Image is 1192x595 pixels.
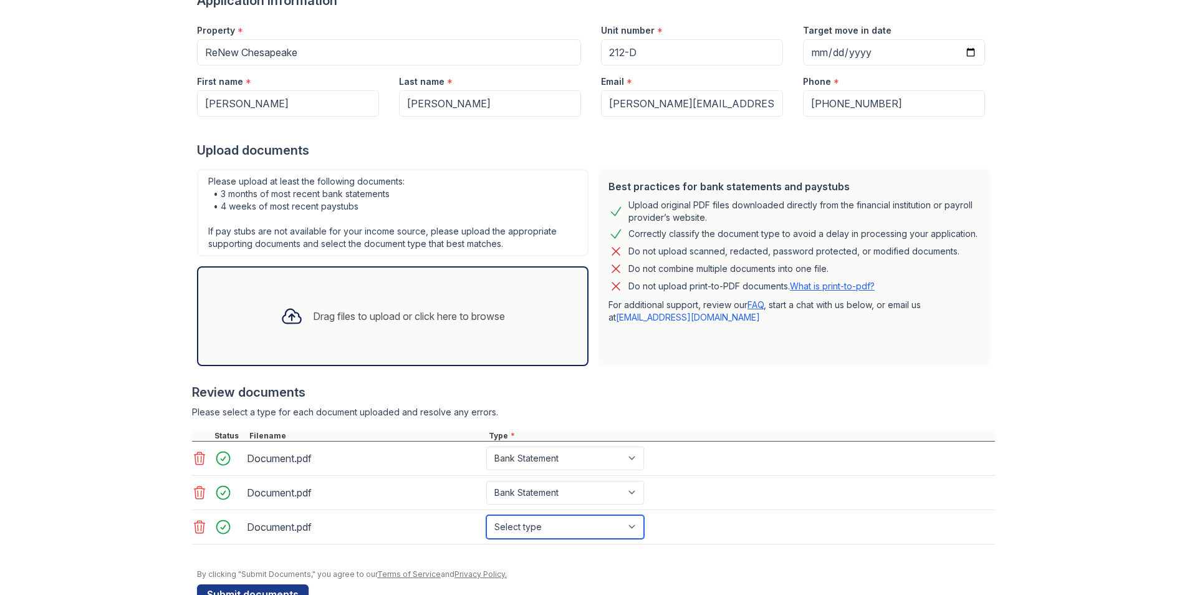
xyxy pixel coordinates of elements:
[192,384,995,401] div: Review documents
[628,280,875,293] p: Do not upload print-to-PDF documents.
[601,75,624,88] label: Email
[616,312,760,322] a: [EMAIL_ADDRESS][DOMAIN_NAME]
[197,24,235,37] label: Property
[628,244,959,259] div: Do not upload scanned, redacted, password protected, or modified documents.
[212,431,247,441] div: Status
[377,569,441,579] a: Terms of Service
[608,299,980,324] p: For additional support, review our , start a chat with us below, or email us at
[247,517,481,537] div: Document.pdf
[247,448,481,468] div: Document.pdf
[399,75,445,88] label: Last name
[803,75,831,88] label: Phone
[601,24,655,37] label: Unit number
[790,281,875,291] a: What is print-to-pdf?
[628,199,980,224] div: Upload original PDF files downloaded directly from the financial institution or payroll provider’...
[628,261,829,276] div: Do not combine multiple documents into one file.
[247,431,486,441] div: Filename
[313,309,505,324] div: Drag files to upload or click here to browse
[197,75,243,88] label: First name
[197,142,995,159] div: Upload documents
[454,569,507,579] a: Privacy Policy.
[197,169,589,256] div: Please upload at least the following documents: • 3 months of most recent bank statements • 4 wee...
[803,24,892,37] label: Target move in date
[608,179,980,194] div: Best practices for bank statements and paystubs
[247,483,481,503] div: Document.pdf
[486,431,995,441] div: Type
[747,299,764,310] a: FAQ
[628,226,978,241] div: Correctly classify the document type to avoid a delay in processing your application.
[192,406,995,418] div: Please select a type for each document uploaded and resolve any errors.
[197,569,995,579] div: By clicking "Submit Documents," you agree to our and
